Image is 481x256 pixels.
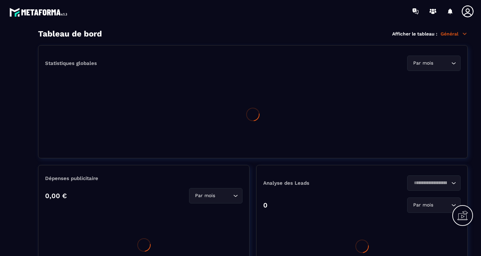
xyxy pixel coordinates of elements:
p: 0,00 € [45,192,67,200]
h3: Tableau de bord [38,29,102,38]
div: Search for option [407,175,461,191]
p: Statistiques globales [45,60,97,66]
input: Search for option [435,60,450,67]
p: Afficher le tableau : [392,31,437,36]
p: Général [441,31,468,37]
span: Par mois [193,192,216,199]
div: Search for option [189,188,243,203]
input: Search for option [435,201,450,209]
div: Search for option [407,56,461,71]
p: 0 [263,201,268,209]
input: Search for option [412,179,450,187]
p: Analyse des Leads [263,180,362,186]
div: Search for option [407,197,461,213]
span: Par mois [412,60,435,67]
input: Search for option [216,192,231,199]
img: logo [9,6,69,18]
p: Dépenses publicitaire [45,175,243,181]
span: Par mois [412,201,435,209]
